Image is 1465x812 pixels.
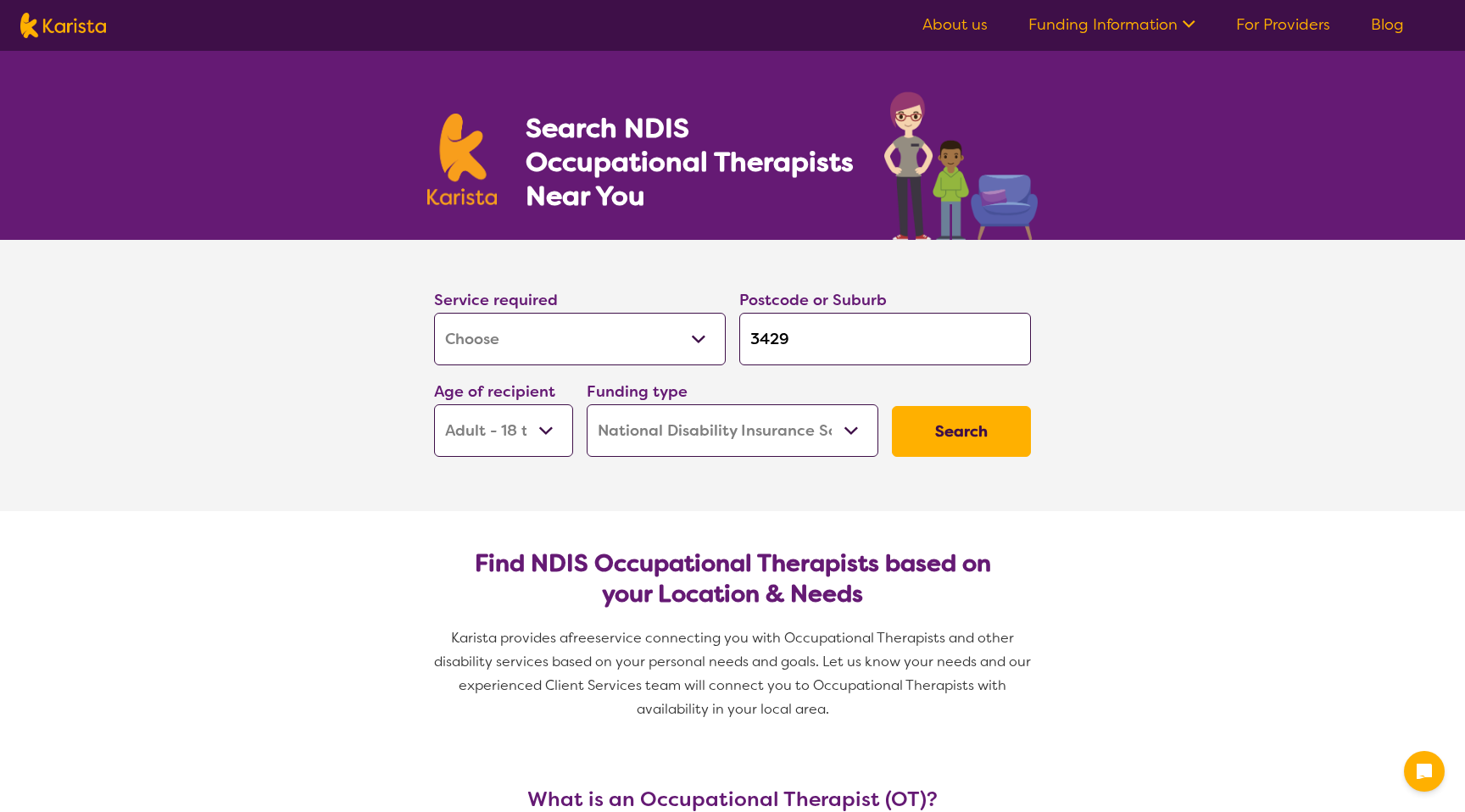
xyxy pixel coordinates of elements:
img: Karista logo [427,114,497,205]
h1: Search NDIS Occupational Therapists Near You [526,111,855,213]
label: Age of recipient [434,381,555,402]
span: service connecting you with Occupational Therapists and other disability services based on your p... [434,629,1034,718]
h2: Find NDIS Occupational Therapists based on your Location & Needs [448,548,1017,609]
input: Type [739,313,1031,365]
label: Funding type [587,381,688,402]
label: Postcode or Suburb [739,290,887,310]
a: About us [922,14,988,35]
h3: What is an Occupational Therapist (OT)? [427,787,1038,811]
span: Karista provides a [451,629,568,647]
a: Blog [1371,14,1404,35]
a: Funding Information [1028,14,1195,35]
img: Karista logo [20,13,106,38]
label: Service required [434,290,558,310]
img: occupational-therapy [884,92,1038,240]
a: For Providers [1236,14,1330,35]
span: free [568,629,595,647]
button: Search [892,406,1031,457]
